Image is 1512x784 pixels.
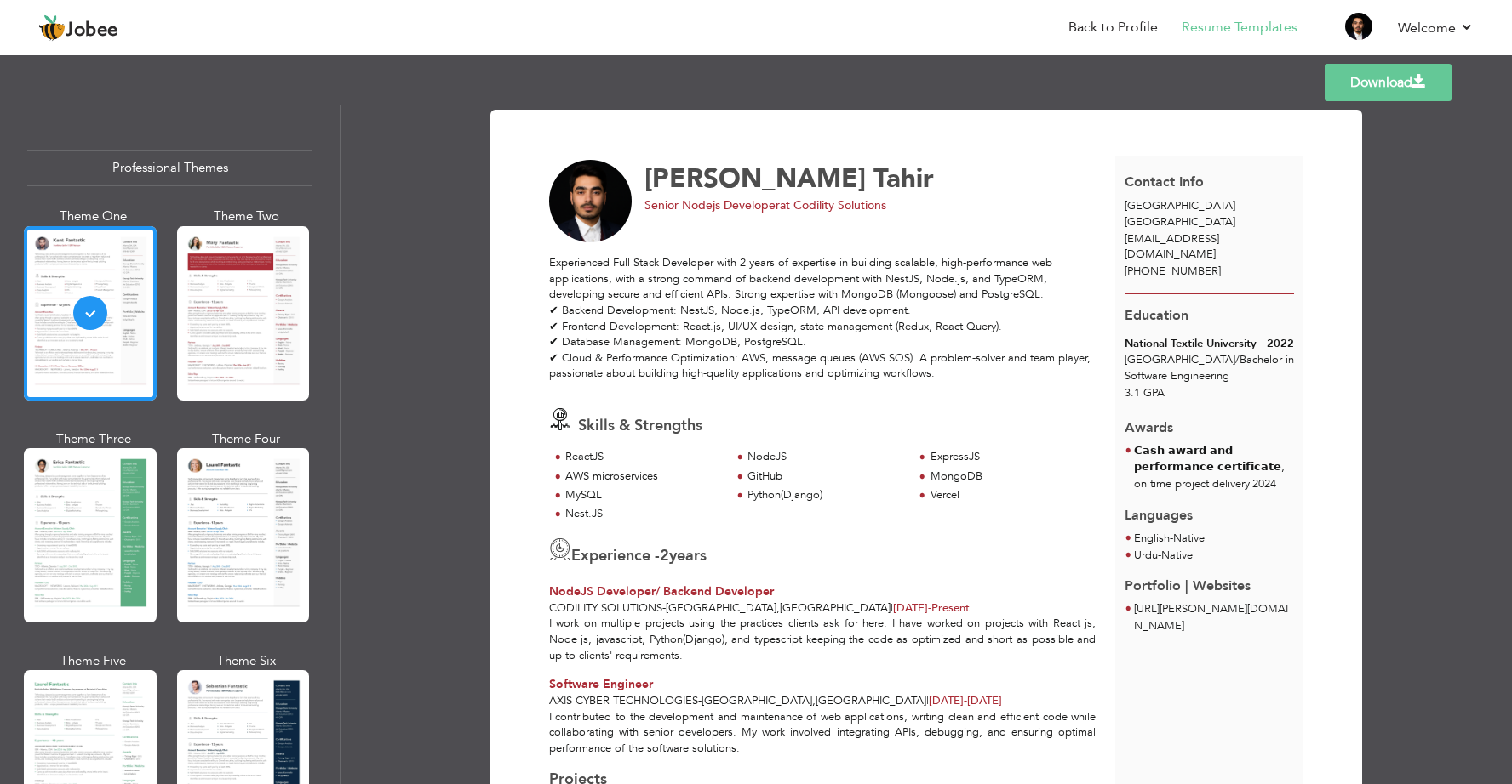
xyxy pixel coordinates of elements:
[27,652,160,670] div: Theme Five
[180,207,313,225] div: Theme Two
[549,676,653,692] span: Software Engineer
[812,693,816,708] span: ,
[565,469,721,485] div: AWS microservices
[698,693,702,708] span: -
[931,469,1086,485] div: MongoDB
[565,506,721,522] div: Nest.JS
[180,652,313,670] div: Theme Six
[929,693,1002,708] span: [DATE]
[928,600,931,616] span: -
[549,693,698,708] span: Axis Cyber Technologies
[893,600,931,616] span: [DATE]
[931,449,1086,465] div: ExpressJS
[571,545,660,566] span: Experience -
[38,14,66,42] img: jobee.io
[1125,198,1235,213] span: [GEOGRAPHIC_DATA]
[180,430,313,448] div: Theme Four
[747,469,903,485] div: GitHub
[1252,476,1276,491] span: 2024
[1325,64,1452,101] a: Download
[816,693,926,708] span: [GEOGRAPHIC_DATA]
[1125,264,1221,279] span: [PHONE_NUMBER]
[702,693,812,708] span: [GEOGRAPHIC_DATA]
[644,161,866,196] span: [PERSON_NAME]
[666,600,776,616] span: [GEOGRAPHIC_DATA]
[929,693,967,708] span: [DATE]
[540,709,1106,757] div: I contributed to the development and maintenance of web applications, writing clean and efficient...
[660,545,669,566] span: 2
[1125,493,1193,526] span: Languages
[1125,385,1165,401] span: 3.1 GPA
[1134,548,1193,565] li: Native
[1398,18,1474,38] a: Welcome
[549,600,662,616] span: Codility Solutions
[27,430,160,448] div: Theme Three
[660,545,707,567] label: years
[891,600,893,616] span: |
[1125,306,1188,325] span: Education
[38,14,118,42] a: Jobee
[747,487,903,503] div: Python(Django)
[549,583,774,599] span: NodeJS Developer/ Backend Developer
[1158,548,1161,563] span: -
[644,197,780,213] span: Senior Nodejs Developer
[931,487,1086,503] div: Vercel
[662,600,666,616] span: -
[1125,231,1219,263] span: [EMAIL_ADDRESS][DOMAIN_NAME]
[1345,13,1372,40] img: Profile Img
[1125,406,1173,438] span: Awards
[926,693,929,708] span: |
[747,449,903,465] div: NodeJS
[565,487,721,503] div: MySQL
[1125,336,1294,352] div: National Textile University - 2022
[1170,531,1173,546] span: -
[1125,173,1204,191] span: Contact Info
[66,21,118,40] span: Jobee
[1134,531,1170,546] span: English
[578,415,702,436] span: Skills & Strengths
[873,161,934,196] span: Tahir
[549,255,1096,382] div: Experienced Full Stack Developer with 2 years of expertise in building scalable, high-performance...
[1125,352,1294,383] span: [GEOGRAPHIC_DATA] Bachelor in Software Engineering
[964,693,967,708] span: -
[1134,531,1205,548] li: Native
[1182,18,1297,37] a: Resume Templates
[27,207,160,225] div: Theme One
[1235,352,1240,367] span: /
[893,600,970,616] span: Present
[27,150,312,186] div: Professional Themes
[1134,443,1285,492] span: 𝗖𝗮𝘀𝗵 𝗮𝘄𝗮𝗿𝗱 𝗮𝗻𝗱 𝗽𝗲𝗿𝗳𝗼𝗿𝗺𝗮𝗻𝗰𝗲 𝗰𝗲𝗿𝘁𝗶𝗳𝗶𝗰𝗮𝘁𝗲, on time project delivery
[1134,548,1158,563] span: Urdu
[565,449,721,465] div: ReactJS
[780,197,886,213] span: at Codility Solutions
[1125,214,1235,230] span: [GEOGRAPHIC_DATA]
[1125,577,1251,595] span: Portfolio | Websites
[1068,18,1158,37] a: Back to Profile
[549,160,633,243] img: No image
[776,600,780,616] span: ,
[780,600,891,616] span: [GEOGRAPHIC_DATA]
[540,616,1106,663] div: I work on multiple projects using the practices clients ask for here. I have worked on projects w...
[1134,601,1288,633] a: [URL][PERSON_NAME][DOMAIN_NAME]
[1250,476,1252,491] span: |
